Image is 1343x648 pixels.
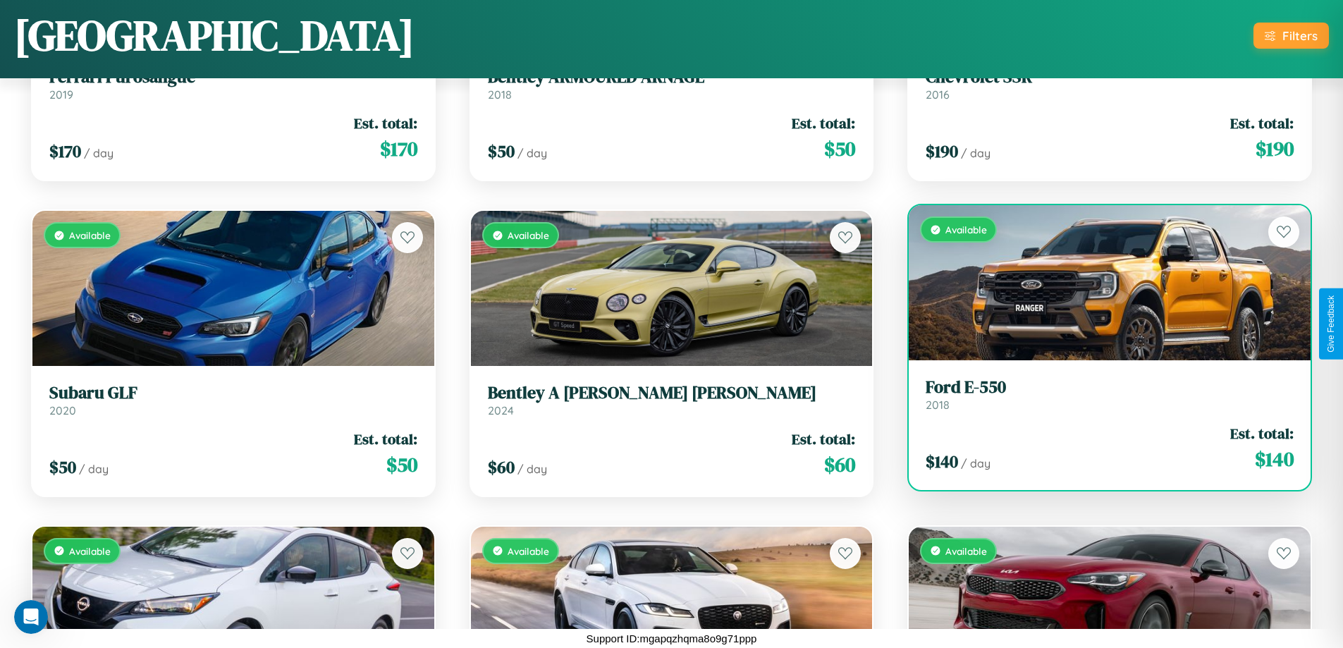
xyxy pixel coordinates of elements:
h3: Subaru GLF [49,383,417,403]
span: $ 140 [1255,445,1294,473]
span: $ 50 [386,451,417,479]
span: 2019 [49,87,73,102]
a: Subaru GLF2020 [49,383,417,417]
button: Filters [1253,23,1329,49]
span: Est. total: [354,429,417,449]
span: Available [945,224,987,236]
div: Give Feedback [1326,295,1336,353]
span: $ 50 [49,456,76,479]
span: $ 190 [926,140,958,163]
span: $ 60 [488,456,515,479]
span: $ 60 [824,451,855,479]
h3: Ford E-550 [926,377,1294,398]
span: / day [79,462,109,476]
span: $ 170 [49,140,81,163]
span: Available [69,229,111,241]
h3: Bentley ARMOURED ARNAGE [488,67,856,87]
a: Chevrolet SSR2016 [926,67,1294,102]
span: Est. total: [792,429,855,449]
a: Ford E-5502018 [926,377,1294,412]
span: 2018 [926,398,950,412]
span: $ 170 [380,135,417,163]
span: Est. total: [792,113,855,133]
iframe: Intercom live chat [14,600,48,634]
h1: [GEOGRAPHIC_DATA] [14,6,415,64]
span: / day [517,462,547,476]
span: Est. total: [1230,113,1294,133]
span: / day [961,456,991,470]
span: 2016 [926,87,950,102]
span: $ 190 [1256,135,1294,163]
span: $ 50 [824,135,855,163]
p: Support ID: mgapqzhqma8o9g71ppp [587,629,757,648]
span: $ 140 [926,450,958,473]
span: / day [84,146,114,160]
span: Est. total: [354,113,417,133]
h3: Bentley A [PERSON_NAME] [PERSON_NAME] [488,383,856,403]
span: Available [69,545,111,557]
span: 2020 [49,403,76,417]
span: 2024 [488,403,514,417]
a: Bentley A [PERSON_NAME] [PERSON_NAME]2024 [488,383,856,417]
span: Est. total: [1230,423,1294,444]
span: Available [945,545,987,557]
span: Available [508,545,549,557]
span: / day [517,146,547,160]
span: 2018 [488,87,512,102]
span: $ 50 [488,140,515,163]
a: Ferrari Purosangue2019 [49,67,417,102]
div: Filters [1282,28,1318,43]
span: / day [961,146,991,160]
a: Bentley ARMOURED ARNAGE2018 [488,67,856,102]
span: Available [508,229,549,241]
